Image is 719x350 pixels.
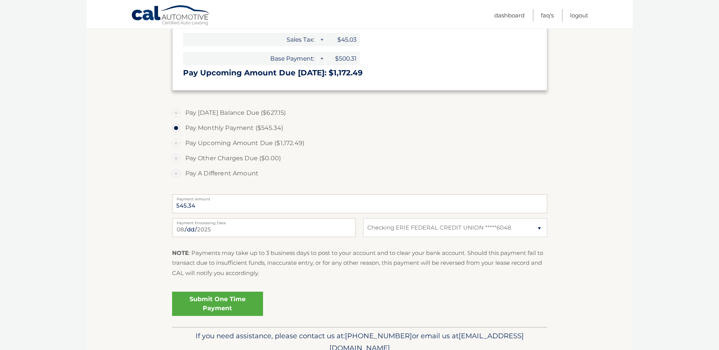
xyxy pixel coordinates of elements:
a: FAQ's [541,9,554,22]
input: Payment Amount [172,194,547,213]
label: Pay Upcoming Amount Due ($1,172.49) [172,136,547,151]
label: Pay Monthly Payment ($545.34) [172,120,547,136]
span: + [318,52,325,65]
label: Pay [DATE] Balance Due ($627.15) [172,105,547,120]
h3: Pay Upcoming Amount Due [DATE]: $1,172.49 [183,68,536,78]
input: Payment Date [172,218,356,237]
a: Submit One Time Payment [172,292,263,316]
span: [PHONE_NUMBER] [345,331,412,340]
span: + [318,33,325,46]
span: Sales Tax: [183,33,317,46]
label: Payment Amount [172,194,547,200]
a: Dashboard [494,9,525,22]
label: Pay Other Charges Due ($0.00) [172,151,547,166]
p: : Payments may take up to 3 business days to post to your account and to clear your bank account.... [172,248,547,278]
span: $500.31 [326,52,360,65]
span: $45.03 [326,33,360,46]
label: Payment Processing Date [172,218,356,224]
label: Pay A Different Amount [172,166,547,181]
a: Logout [570,9,588,22]
strong: NOTE [172,249,189,256]
a: Cal Automotive [131,5,211,27]
span: Base Payment: [183,52,317,65]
